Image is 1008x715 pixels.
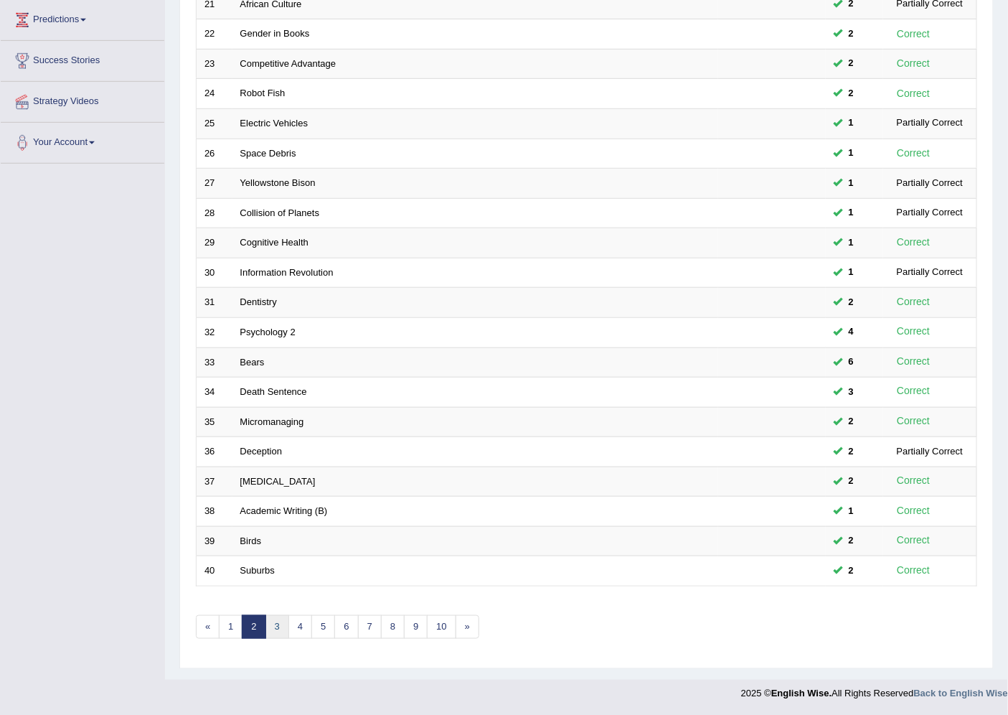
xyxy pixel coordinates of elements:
a: Your Account [1,123,164,159]
a: Bears [240,357,265,368]
a: Yellowstone Bison [240,177,316,188]
a: 6 [334,615,358,639]
td: 22 [197,19,232,50]
div: Correct [891,413,936,430]
td: 39 [197,526,232,556]
a: Back to English Wise [914,688,1008,699]
span: You can still take this question [843,414,859,429]
span: You can still take this question [843,176,859,191]
span: You can still take this question [843,355,859,370]
a: 5 [311,615,335,639]
div: Correct [891,26,936,42]
td: 25 [197,109,232,139]
a: Strategy Videos [1,82,164,118]
div: Correct [891,354,936,370]
span: You can still take this question [843,385,859,400]
a: 3 [265,615,289,639]
span: You can still take this question [843,235,859,251]
span: You can still take this question [843,564,859,579]
td: 37 [197,467,232,497]
a: Suburbs [240,565,275,576]
div: Partially Correct [891,176,969,191]
td: 26 [197,139,232,169]
td: 32 [197,317,232,347]
div: Partially Correct [891,265,969,280]
a: Psychology 2 [240,327,296,337]
a: Collision of Planets [240,207,320,218]
a: Academic Writing (B) [240,505,328,516]
strong: English Wise. [771,688,832,699]
a: Deception [240,446,283,457]
a: Information Revolution [240,267,334,278]
div: Correct [891,563,936,579]
a: » [456,615,479,639]
span: You can still take this question [843,324,859,340]
td: 33 [197,347,232,378]
td: 28 [197,198,232,228]
div: Correct [891,234,936,251]
div: Correct [891,145,936,162]
a: Micromanaging [240,416,304,427]
div: Correct [891,503,936,520]
a: Competitive Advantage [240,58,336,69]
a: « [196,615,220,639]
a: 8 [381,615,405,639]
div: Partially Correct [891,444,969,459]
td: 38 [197,497,232,527]
a: Gender in Books [240,28,310,39]
div: Correct [891,294,936,311]
td: 36 [197,437,232,467]
td: 27 [197,169,232,199]
td: 30 [197,258,232,288]
td: 31 [197,288,232,318]
span: You can still take this question [843,146,859,161]
td: 35 [197,407,232,437]
a: Space Debris [240,148,296,159]
span: You can still take this question [843,295,859,310]
td: 23 [197,49,232,79]
div: Correct [891,324,936,340]
span: You can still take this question [843,533,859,548]
a: 10 [427,615,456,639]
a: Cognitive Health [240,237,308,248]
a: Death Sentence [240,386,307,397]
span: You can still take this question [843,205,859,220]
td: 40 [197,556,232,587]
span: You can still take this question [843,444,859,459]
span: You can still take this question [843,265,859,280]
div: Partially Correct [891,116,969,131]
div: Correct [891,533,936,549]
a: Success Stories [1,41,164,77]
span: You can still take this question [843,86,859,101]
div: Correct [891,473,936,490]
div: 2025 © All Rights Reserved [741,680,1008,701]
a: 2 [242,615,265,639]
td: 34 [197,378,232,408]
a: [MEDICAL_DATA] [240,476,316,487]
div: Correct [891,85,936,102]
td: 24 [197,79,232,109]
div: Correct [891,55,936,72]
td: 29 [197,228,232,258]
span: You can still take this question [843,56,859,71]
a: Birds [240,536,262,546]
span: You can still take this question [843,504,859,519]
a: Robot Fish [240,88,286,98]
div: Correct [891,383,936,400]
a: 7 [358,615,382,639]
span: You can still take this question [843,116,859,131]
a: Electric Vehicles [240,118,308,128]
span: You can still take this question [843,474,859,489]
span: You can still take this question [843,27,859,42]
div: Partially Correct [891,205,969,220]
a: 1 [219,615,242,639]
a: Dentistry [240,296,277,307]
a: 9 [404,615,428,639]
a: 4 [288,615,312,639]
